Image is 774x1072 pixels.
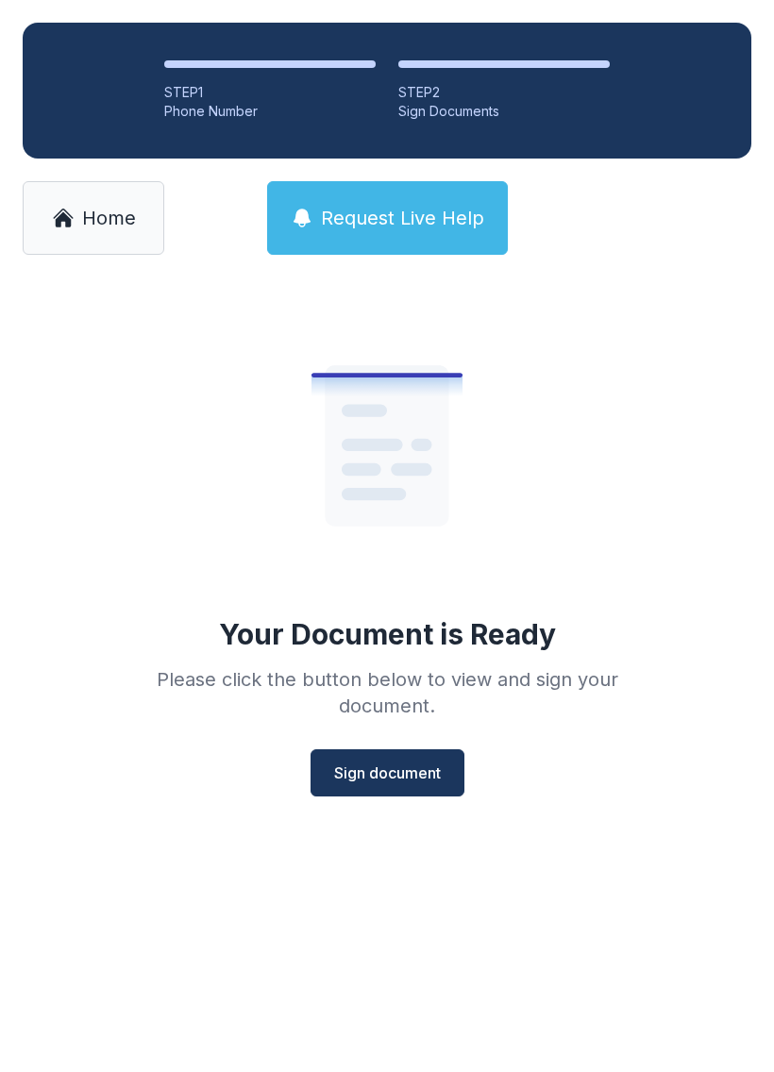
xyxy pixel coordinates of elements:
div: Phone Number [164,102,376,121]
span: Sign document [334,762,441,784]
span: Home [82,205,136,231]
div: Please click the button below to view and sign your document. [115,666,659,719]
div: STEP 2 [398,83,610,102]
span: Request Live Help [321,205,484,231]
div: STEP 1 [164,83,376,102]
div: Your Document is Ready [219,617,556,651]
div: Sign Documents [398,102,610,121]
